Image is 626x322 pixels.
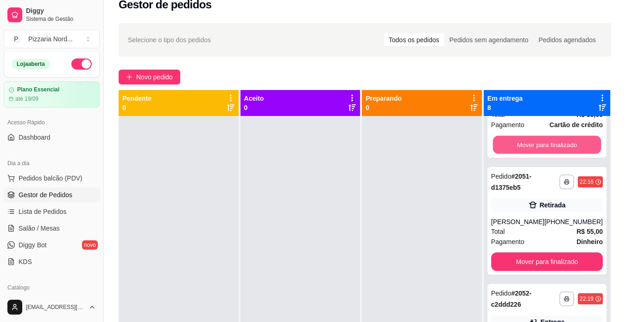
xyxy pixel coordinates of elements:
[487,103,523,112] p: 8
[4,115,100,130] div: Acesso Rápido
[4,187,100,202] a: Gestor de Pedidos
[122,94,152,103] p: Pendente
[71,58,92,70] button: Alterar Status
[15,95,38,103] article: até 19/09
[19,224,60,233] span: Salão / Mesas
[366,103,402,112] p: 0
[28,34,73,44] div: Pizzaria Nord ...
[491,173,531,191] strong: # 2051-d1375eb5
[493,136,601,154] button: Mover para finalizado
[26,303,85,311] span: [EMAIL_ADDRESS][DOMAIN_NAME]
[136,72,173,82] span: Novo pedido
[491,120,525,130] span: Pagamento
[576,228,603,235] strong: R$ 55,00
[4,30,100,48] button: Select a team
[4,238,100,252] a: Diggy Botnovo
[580,178,594,186] div: 22:16
[17,86,59,93] article: Plano Essencial
[122,103,152,112] p: 0
[19,174,82,183] span: Pedidos balcão (PDV)
[491,290,512,297] span: Pedido
[128,35,211,45] span: Selecione o tipo dos pedidos
[19,133,51,142] span: Dashboard
[12,59,50,69] div: Loja aberta
[12,34,21,44] span: P
[4,156,100,171] div: Dia a dia
[491,226,505,237] span: Total
[19,257,32,266] span: KDS
[26,7,96,15] span: Diggy
[491,290,531,308] strong: # 2052-c2ddd226
[533,33,601,46] div: Pedidos agendados
[576,238,603,245] strong: Dinheiro
[491,217,544,226] div: [PERSON_NAME]
[19,207,67,216] span: Lista de Pedidos
[26,15,96,23] span: Sistema de Gestão
[550,121,603,129] strong: Cartão de crédito
[19,240,47,250] span: Diggy Bot
[4,4,100,26] a: DiggySistema de Gestão
[491,173,512,180] span: Pedido
[580,295,594,303] div: 22:19
[4,221,100,236] a: Salão / Mesas
[4,81,100,108] a: Plano Essencialaté 19/09
[244,103,264,112] p: 0
[4,171,100,186] button: Pedidos balcão (PDV)
[4,280,100,295] div: Catálogo
[444,33,533,46] div: Pedidos sem agendamento
[539,200,565,210] div: Retirada
[119,70,180,84] button: Novo pedido
[384,33,444,46] div: Todos os pedidos
[4,296,100,318] button: [EMAIL_ADDRESS][DOMAIN_NAME]
[491,252,603,271] button: Mover para finalizado
[4,204,100,219] a: Lista de Pedidos
[126,74,133,80] span: plus
[544,217,603,226] div: [PHONE_NUMBER]
[4,254,100,269] a: KDS
[4,130,100,145] a: Dashboard
[19,190,72,200] span: Gestor de Pedidos
[487,94,523,103] p: Em entrega
[244,94,264,103] p: Aceito
[491,237,525,247] span: Pagamento
[366,94,402,103] p: Preparando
